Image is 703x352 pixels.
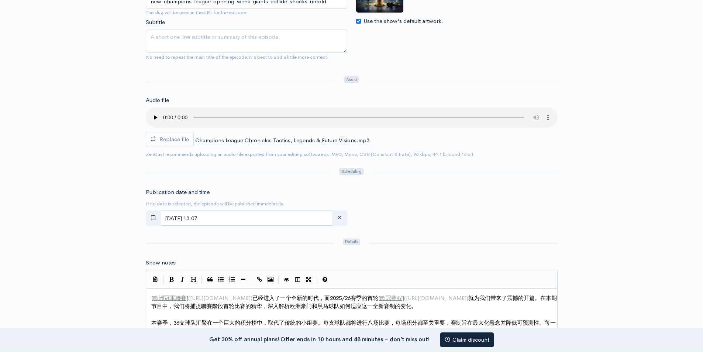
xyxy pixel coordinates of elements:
span: [URL][DOMAIN_NAME] [190,294,251,301]
button: Numbered List [227,274,238,285]
button: Italic [177,274,188,285]
span: Replace file [160,136,189,143]
span: 本赛季，36支球队汇聚在一个巨大的积分榜中，取代了传统的小组赛。每支球队都将进行八场比赛，每场积分都至关重要，赛制旨在最大化悬念并降低可预测性。每一个细微的结果都可能改变球队的晋级路径：一次平局... [151,319,557,343]
label: Audio file [146,96,169,105]
small: The slug will be used in the URL for the episode. [146,9,347,16]
label: Subtitle [146,18,165,27]
span: Details [343,239,360,246]
span: 已经进入了一个全新的时代，而2025/26赛季的首轮 就为我们带来了震撼的开篇。在本期节目中，我们将捕捉聯賽階段首轮比赛的精华，深入解析欧洲豪门和黑马球队如何适应这一全新赛制的变化。 [151,294,557,310]
span: ) [251,294,252,301]
i: | [278,276,279,284]
button: Generic List [216,274,227,285]
i: | [251,276,252,284]
button: toggle [146,211,161,226]
strong: Get 30% off annual plans! Offer ends in 10 hours and 48 minutes – don’t miss out! [209,335,430,342]
span: Scheduling [339,168,363,175]
label: Publication date and time [146,188,210,196]
span: 歐洲冠軍聯賽 [153,294,186,301]
button: Insert Show Notes Template [150,273,161,284]
button: Toggle Preview [281,274,292,285]
button: Toggle Side by Side [292,274,303,285]
small: No need to repeat the main title of the episode, it's best to add a little more context. [146,54,328,60]
button: Quote [204,274,216,285]
span: ] [186,294,188,301]
button: Insert Image [265,274,276,285]
button: Insert Horizontal Line [238,274,249,285]
span: ( [188,294,190,301]
i: | [163,276,164,284]
small: ZenCast recommends uploading an audio file exported from your editing software as: MP3, Mono, CBR... [146,151,473,157]
button: clear [332,211,347,226]
button: Bold [166,274,177,285]
i: | [201,276,202,284]
button: Markdown Guide [320,274,331,285]
button: Toggle Fullscreen [303,274,314,285]
button: Heading [188,274,199,285]
span: 歐冠賽程 [380,294,402,301]
small: If no date is selected, the episode will be published immediately. [146,201,284,207]
span: [ [151,294,153,301]
span: [URL][DOMAIN_NAME] [406,294,466,301]
span: ( [404,294,406,301]
span: ) [466,294,468,301]
a: Claim discount [440,332,494,348]
label: Use the show's default artwork. [363,17,443,25]
label: Show notes [146,259,176,267]
span: [ [378,294,380,301]
span: Audio [344,76,359,83]
span: ] [402,294,404,301]
button: Create Link [254,274,265,285]
span: Champions League Chronicles Tactics, Legends & Future Visions.mp3 [195,137,369,144]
